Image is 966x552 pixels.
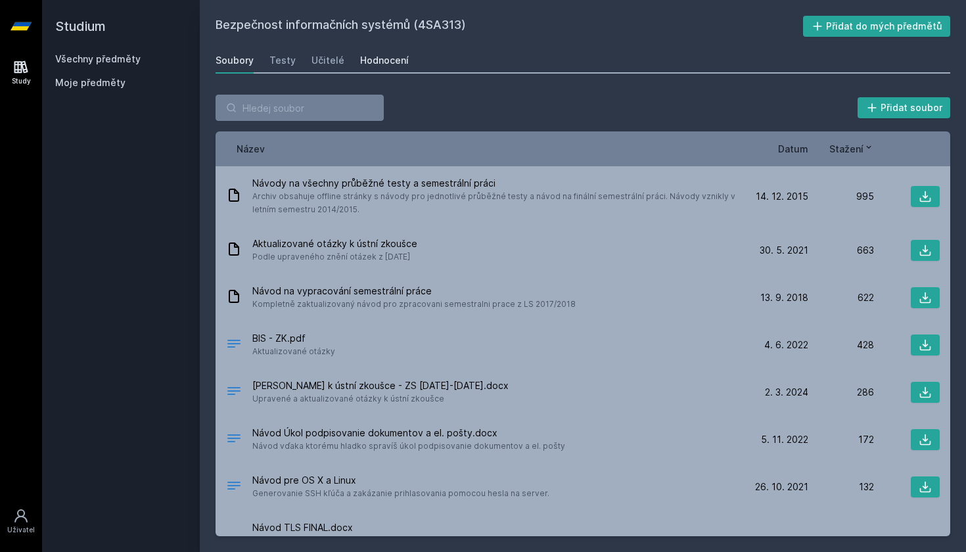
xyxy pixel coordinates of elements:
[760,244,808,257] span: 30. 5. 2021
[808,386,874,399] div: 286
[252,298,576,311] span: Kompletně zaktualizovaný návod pro zpracovani semestralni prace z LS 2017/2018
[756,190,808,203] span: 14. 12. 2015
[252,285,576,298] span: Návod na vypracování semestrální práce
[252,487,549,500] span: Generovanie SSH kľúča a zakázanie prihlasovania pomocou hesla na server.
[829,142,863,156] span: Stažení
[252,332,335,345] span: BIS - ZK.pdf
[252,177,737,190] span: Návody na všechny průběžné testy a semestrální práci
[55,53,141,64] a: Všechny předměty
[252,190,737,216] span: Archiv obsahuje offline stránky s návody pro jednotlivé průběžné testy a návod na finální semestr...
[216,47,254,74] a: Soubory
[252,426,565,440] span: Návod Úkol podpisovanie dokumentov a el. pošty.docx
[252,250,417,264] span: Podle upraveného znění otázek z [DATE]
[226,383,242,402] div: DOCX
[226,478,242,497] div: .DOCX
[12,76,31,86] div: Study
[216,16,803,37] h2: Bezpečnost informačních systémů (4SA313)
[252,379,509,392] span: [PERSON_NAME] k ústní zkoušce - ZS [DATE]-[DATE].docx
[269,47,296,74] a: Testy
[252,440,565,453] span: Návod vďaka ktorému hladko spravíš úkol podpisovanie dokumentov a el. pošty
[761,433,808,446] span: 5. 11. 2022
[3,501,39,541] a: Uživatel
[808,480,874,494] div: 132
[7,525,35,535] div: Uživatel
[237,142,265,156] button: Název
[808,291,874,304] div: 622
[803,16,951,37] button: Přidat do mých předmětů
[858,97,951,118] button: Přidat soubor
[765,386,808,399] span: 2. 3. 2024
[226,430,242,449] div: DOCX
[252,345,335,358] span: Aktualizované otázky
[216,95,384,121] input: Hledej soubor
[360,47,409,74] a: Hodnocení
[311,54,344,67] div: Učitelé
[252,237,417,250] span: Aktualizované otázky k ústní zkoušce
[311,47,344,74] a: Učitelé
[226,336,242,355] div: PDF
[269,54,296,67] div: Testy
[764,338,808,352] span: 4. 6. 2022
[808,190,874,203] div: 995
[808,244,874,257] div: 663
[360,54,409,67] div: Hodnocení
[755,480,808,494] span: 26. 10. 2021
[252,474,549,487] span: Návod pre OS X a Linux
[55,76,126,89] span: Moje předměty
[829,142,874,156] button: Stažení
[808,433,874,446] div: 172
[216,54,254,67] div: Soubory
[252,392,509,405] span: Upravené a aktualizované otázky k ústní zkoušce
[808,338,874,352] div: 428
[252,521,737,534] span: Návod TLS FINAL.docx
[3,53,39,93] a: Study
[778,142,808,156] button: Datum
[760,291,808,304] span: 13. 9. 2018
